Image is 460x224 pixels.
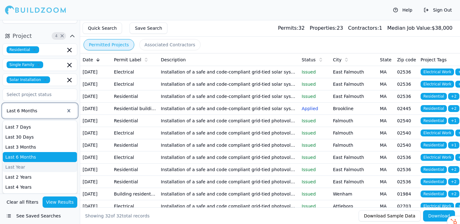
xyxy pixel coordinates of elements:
td: [DATE] [80,151,111,164]
td: 01984 [395,188,418,200]
td: Installation of a safe and code compliant grid-tied photovoltaic solar system on an existing resi... [158,164,299,176]
td: Falmouth [330,115,377,127]
td: East Falmouth [330,90,377,103]
td: [DATE] [80,78,111,90]
p: Issued [302,203,328,209]
button: Download Sample Data [359,210,421,221]
span: Residential [421,142,447,149]
td: Brookline [330,103,377,115]
div: Last Year [3,162,77,172]
span: Electrical Work [421,69,454,75]
td: [DATE] [80,188,111,200]
td: MA [377,66,395,78]
td: Installation of a safe and code compliant grid-tied photovoltaic solar system on an existing resi... [158,115,299,127]
td: 02536 [395,66,418,78]
div: Last 2 Years [3,172,77,182]
td: Electrical [111,78,158,90]
span: + 1 [448,142,459,149]
td: [DATE] [80,139,111,151]
span: Residential [421,105,447,112]
td: MA [377,200,395,212]
td: Installation of a safe and code compliant grid-tied photovoltaic solar system on an existing resi... [158,127,299,139]
td: [DATE] [80,164,111,176]
p: Issued [302,69,328,75]
div: Last 7 Days [3,122,77,132]
td: Residential [111,164,158,176]
td: Wenham [330,188,377,200]
td: MA [377,127,395,139]
button: Quick Search [83,23,122,34]
span: Electrical Work [421,130,454,136]
td: Falmouth [330,139,377,151]
td: 02536 [395,164,418,176]
td: [DATE] [80,127,111,139]
td: 02536 [395,90,418,103]
span: Description [161,57,186,63]
p: Issued [302,81,328,87]
span: Electrical Work [421,203,454,210]
button: Project4Clear Project filters [3,31,77,41]
td: Residential [111,90,158,103]
td: 02445 [395,103,418,115]
span: Properties: [310,25,337,31]
td: MA [377,151,395,164]
td: 02536 [395,151,418,164]
button: Clear all filters [5,196,40,208]
td: Building residential [111,188,158,200]
span: 32 [105,213,111,218]
td: [DATE] [80,66,111,78]
td: MA [377,139,395,151]
p: Issued [302,191,328,197]
p: Issued [302,166,328,173]
div: Last 3 Months [3,142,77,152]
span: Residential [421,178,447,185]
div: Last 6 Months [3,152,77,162]
button: Save Search [130,23,167,34]
td: MA [377,176,395,188]
span: 4 [53,33,59,39]
button: View Results [43,196,78,208]
span: + 1 [448,117,459,124]
p: Issued [302,154,328,160]
p: Issued [302,179,328,185]
td: [DATE] [80,115,111,127]
span: Residential [421,93,447,100]
td: [DATE] [80,200,111,212]
td: MA [377,103,395,115]
td: Installation of a safe and code compliant grid-tied photovoltaic solar system on an existing resi... [158,139,299,151]
span: 32 [116,213,122,218]
td: Installation of a safe and code-compliant grid-tied solar system on an existing residential roof.... [158,103,299,115]
span: + 2 [448,178,459,185]
p: Issued [302,130,328,136]
td: MA [377,78,395,90]
span: Project [13,32,32,40]
td: [DATE] [80,90,111,103]
span: Electrical Work [421,154,454,161]
div: Showing of total records [85,213,150,219]
td: Installation of a safe and code compliant grid-tied photovoltaic solar system on an existing resi... [158,151,299,164]
p: Issued [302,93,328,99]
span: + 2 [448,166,459,173]
td: Residential [111,139,158,151]
button: Associated Contractors [139,39,201,50]
td: 02540 [395,115,418,127]
div: Last 4 Years [3,182,77,192]
span: City [333,57,341,63]
td: East Falmouth [330,164,377,176]
td: MA [377,164,395,176]
td: Installation of a safe and code-compliant grid-tied solar system on an existing residential roof.... [158,90,299,103]
td: [DATE] [80,176,111,188]
input: Select project value [3,121,69,132]
div: $ 38,000 [387,24,452,32]
input: Select project status [3,89,69,100]
td: Electrical [111,151,158,164]
div: 32 [278,24,305,32]
td: Electrical [111,66,158,78]
span: Median Job Value: [387,25,432,31]
td: 02540 [395,127,418,139]
button: Sign Out [421,5,455,15]
td: Installation of a safe and code compliant grid-tied photovoltaic solar system on an existing resi... [158,188,299,200]
td: Residential [111,115,158,127]
button: See Saved Searches [3,210,77,221]
div: 23 [310,24,343,32]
